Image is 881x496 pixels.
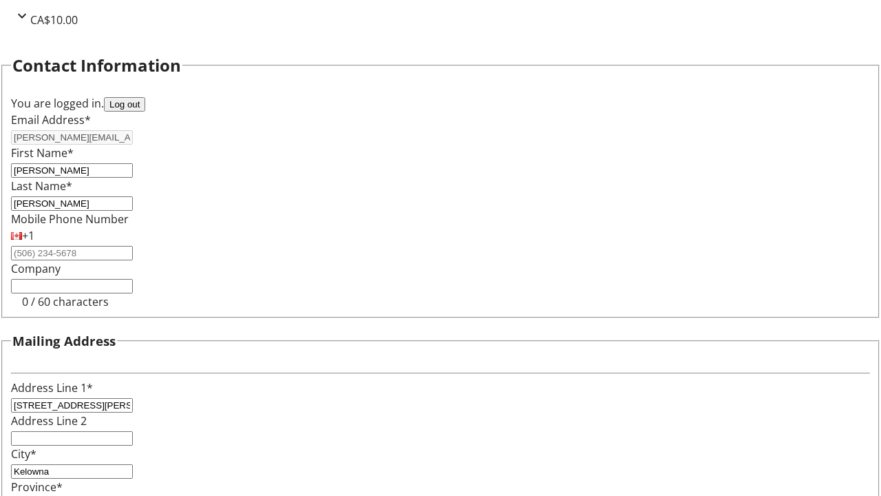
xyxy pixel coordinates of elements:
[11,479,63,495] label: Province*
[11,464,133,479] input: City
[11,413,87,428] label: Address Line 2
[22,294,109,309] tr-character-limit: 0 / 60 characters
[11,145,74,161] label: First Name*
[11,446,36,462] label: City*
[11,246,133,260] input: (506) 234-5678
[12,53,181,78] h2: Contact Information
[12,331,116,351] h3: Mailing Address
[11,261,61,276] label: Company
[11,380,93,395] label: Address Line 1*
[30,12,78,28] span: CA$10.00
[11,178,72,194] label: Last Name*
[104,97,145,112] button: Log out
[11,112,91,127] label: Email Address*
[11,95,870,112] div: You are logged in.
[11,398,133,413] input: Address
[11,211,129,227] label: Mobile Phone Number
